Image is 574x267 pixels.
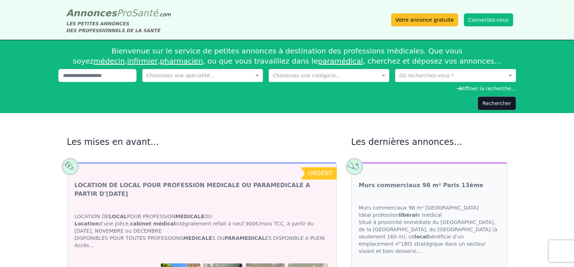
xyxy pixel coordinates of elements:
span: urgent [308,170,332,177]
div: LOCATION DE POUR PROFESSION OU d’une pièce, intégralement refait à neuf 900€/mois TCC, à partir d... [67,206,336,256]
span: .com [158,12,171,17]
a: Votre annonce gratuite [391,13,458,26]
div: LES PETITES ANNONCES DES PROFESSIONNELS DE LA SANTÉ [66,20,171,34]
div: Bienvenue sur le service de petites annonces à destination des professions médicales. Que vous so... [58,43,516,69]
strong: local [414,234,428,240]
a: pharmacien [160,57,203,65]
strong: libéral [399,212,417,218]
strong: Location [75,221,99,227]
strong: MEDICALE [175,214,204,219]
strong: MEDICALE [183,235,212,241]
a: AnnoncesProSanté.com [66,8,171,18]
span: Santé [131,8,158,18]
h2: Les dernières annonces... [351,136,507,148]
a: infirmier [127,57,158,65]
span: Pro [117,8,131,18]
a: Murs commerciaux 98 m² Paris 13ème [359,181,483,190]
button: Connectez-vous [464,13,513,26]
div: Murs commerciaux 98 m² [GEOGRAPHIC_DATA] Idéal profession e médical Situé à proximité immédiate d... [352,197,507,262]
strong: LOCAL [109,214,127,219]
a: LOCATION DE LOCAL POUR PROFESSION MEDICALE OU PARAMEDICALE A PARTIR D'[DATE] [75,181,329,198]
div: Affiner la recherche... [58,85,516,92]
h2: Les mises en avant... [67,136,337,148]
span: Annonces [66,8,117,18]
a: médecin [94,57,125,65]
a: paramédical [318,57,363,65]
strong: cabinet médical [130,221,175,227]
strong: PARAMEDICAL [225,235,265,241]
button: Rechercher [478,96,516,110]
